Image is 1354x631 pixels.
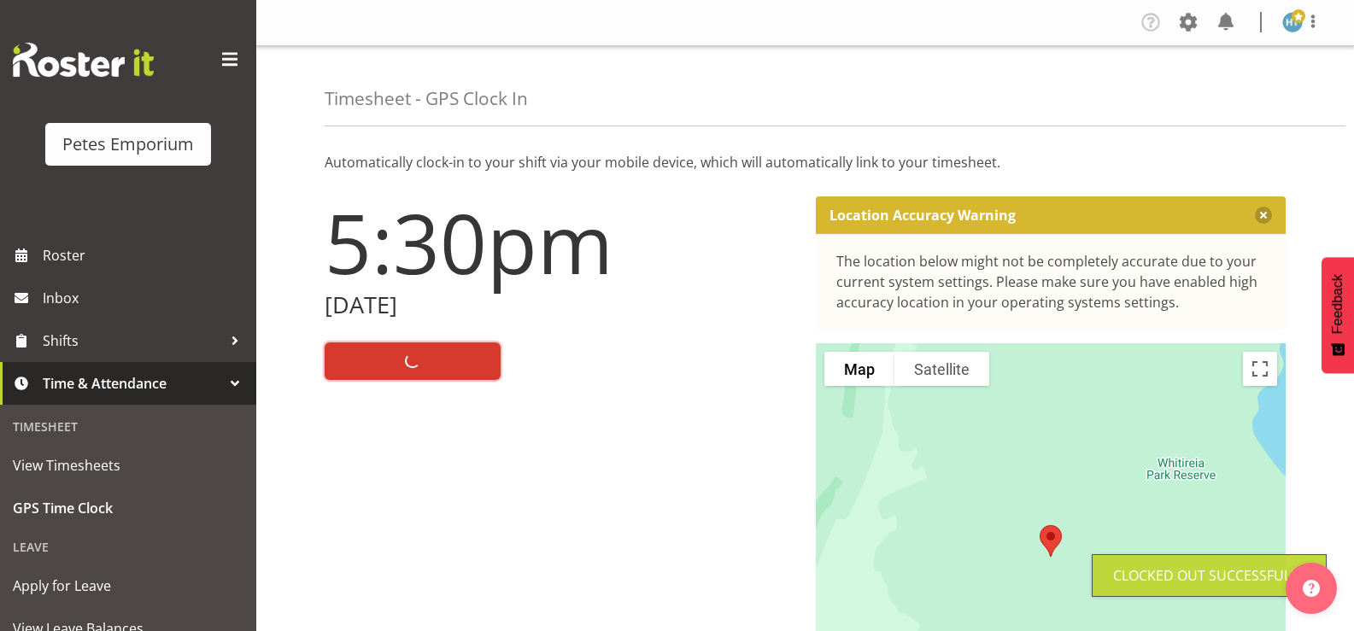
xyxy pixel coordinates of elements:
[4,529,252,564] div: Leave
[43,328,222,353] span: Shifts
[43,371,222,396] span: Time & Attendance
[1282,12,1303,32] img: helena-tomlin701.jpg
[43,285,248,311] span: Inbox
[325,152,1286,172] p: Automatically clock-in to your shift via your mobile device, which will automatically link to you...
[13,43,154,77] img: Rosterit website logo
[325,196,795,289] h1: 5:30pm
[836,251,1266,313] div: The location below might not be completely accurate due to your current system settings. Please m...
[325,89,528,108] h4: Timesheet - GPS Clock In
[829,207,1016,224] p: Location Accuracy Warning
[1330,274,1345,334] span: Feedback
[43,242,248,268] span: Roster
[1255,207,1272,224] button: Close message
[4,444,252,487] a: View Timesheets
[1243,352,1277,386] button: Toggle fullscreen view
[4,564,252,607] a: Apply for Leave
[13,453,243,478] span: View Timesheets
[13,495,243,521] span: GPS Time Clock
[13,573,243,599] span: Apply for Leave
[894,352,989,386] button: Show satellite imagery
[824,352,894,386] button: Show street map
[4,487,252,529] a: GPS Time Clock
[62,131,194,157] div: Petes Emporium
[4,409,252,444] div: Timesheet
[1113,565,1305,586] div: Clocked out Successfully
[1303,580,1320,597] img: help-xxl-2.png
[325,292,795,318] h2: [DATE]
[1322,257,1354,373] button: Feedback - Show survey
